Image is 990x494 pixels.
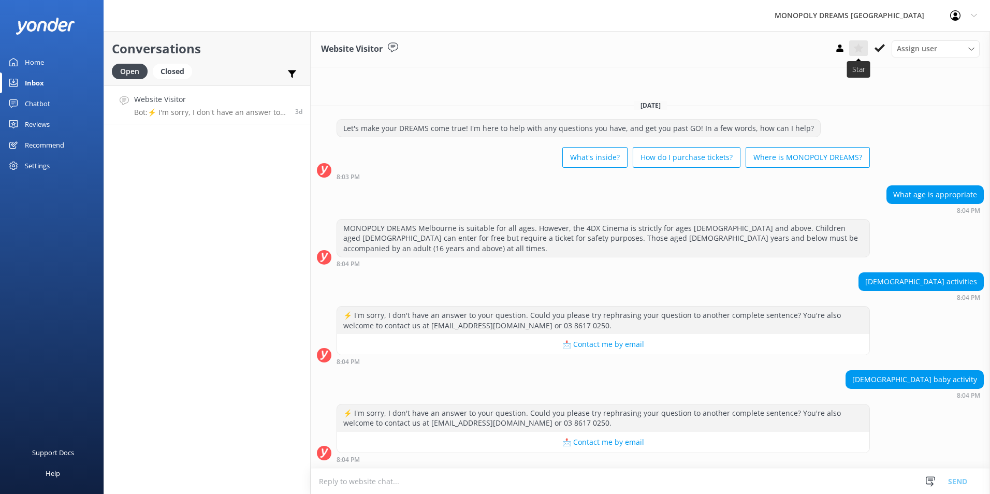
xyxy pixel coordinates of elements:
[897,43,937,54] span: Assign user
[337,260,870,267] div: Sep 11 2025 08:04pm (UTC +10:00) Australia/Sydney
[886,207,984,214] div: Sep 11 2025 08:04pm (UTC +10:00) Australia/Sydney
[337,359,360,365] strong: 8:04 PM
[295,107,302,116] span: Sep 11 2025 08:04pm (UTC +10:00) Australia/Sydney
[25,135,64,155] div: Recommend
[633,147,740,168] button: How do I purchase tickets?
[112,39,302,59] h2: Conversations
[957,393,980,399] strong: 8:04 PM
[858,294,984,301] div: Sep 11 2025 08:04pm (UTC +10:00) Australia/Sydney
[957,295,980,301] strong: 8:04 PM
[153,65,197,77] a: Closed
[112,65,153,77] a: Open
[25,93,50,114] div: Chatbot
[153,64,192,79] div: Closed
[634,101,667,110] span: [DATE]
[746,147,870,168] button: Where is MONOPOLY DREAMS?
[25,72,44,93] div: Inbox
[846,371,983,388] div: [DEMOGRAPHIC_DATA] baby activity
[337,174,360,180] strong: 8:03 PM
[337,457,360,463] strong: 8:04 PM
[337,432,869,453] button: 📩 Contact me by email
[562,147,628,168] button: What's inside?
[859,273,983,290] div: [DEMOGRAPHIC_DATA] activities
[25,52,44,72] div: Home
[134,94,287,105] h4: Website Visitor
[337,334,869,355] button: 📩 Contact me by email
[337,404,869,432] div: ⚡ I'm sorry, I don't have an answer to your question. Could you please try rephrasing your questi...
[846,391,984,399] div: Sep 11 2025 08:04pm (UTC +10:00) Australia/Sydney
[32,442,74,463] div: Support Docs
[25,114,50,135] div: Reviews
[337,358,870,365] div: Sep 11 2025 08:04pm (UTC +10:00) Australia/Sydney
[892,40,980,57] div: Assign User
[104,85,310,124] a: Website VisitorBot:⚡ I'm sorry, I don't have an answer to your question. Could you please try rep...
[134,108,287,117] p: Bot: ⚡ I'm sorry, I don't have an answer to your question. Could you please try rephrasing your q...
[337,456,870,463] div: Sep 11 2025 08:04pm (UTC +10:00) Australia/Sydney
[957,208,980,214] strong: 8:04 PM
[321,42,383,56] h3: Website Visitor
[337,120,820,137] div: Let's make your DREAMS come true! I'm here to help with any questions you have, and get you past ...
[16,18,75,35] img: yonder-white-logo.png
[112,64,148,79] div: Open
[25,155,50,176] div: Settings
[337,220,869,257] div: MONOPOLY DREAMS Melbourne is suitable for all ages. However, the 4DX Cinema is strictly for ages ...
[337,261,360,267] strong: 8:04 PM
[337,173,870,180] div: Sep 11 2025 08:03pm (UTC +10:00) Australia/Sydney
[46,463,60,484] div: Help
[337,307,869,334] div: ⚡ I'm sorry, I don't have an answer to your question. Could you please try rephrasing your questi...
[887,186,983,204] div: What age is appropriate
